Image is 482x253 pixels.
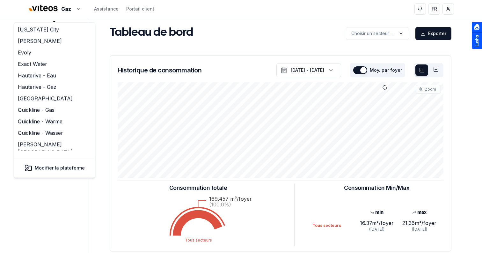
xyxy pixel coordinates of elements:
a: [US_STATE] City [15,24,94,35]
a: Quickline - Wasser [15,127,94,139]
a: Quickline - Wärme [15,116,94,127]
h3: Consommation Min/Max [344,183,409,192]
text: 169.457 m³/foyer [209,196,252,202]
button: Modifier la plateforme [18,161,91,174]
span: Zoom [425,87,436,92]
text: (100.0%) [209,201,231,208]
text: Tous secteurs [185,238,212,242]
a: [PERSON_NAME] [15,35,94,47]
h3: Consommation totale [169,183,227,192]
div: 21.36 m³/foyer [398,219,441,227]
a: [GEOGRAPHIC_DATA] [15,93,94,104]
div: ([DATE]) [398,227,441,232]
div: 16.37 m³/foyer [355,219,398,227]
div: min [355,209,398,215]
div: ([DATE]) [355,227,398,232]
a: Quickline - Gas [15,104,94,116]
a: Hauterive - Gaz [15,81,94,93]
a: [PERSON_NAME][GEOGRAPHIC_DATA] [15,139,94,158]
div: max [398,209,441,215]
a: Hauterive - Eau [15,70,94,81]
a: Evoly [15,47,94,58]
div: Tous secteurs [312,223,355,228]
a: Exact Water [15,58,94,70]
